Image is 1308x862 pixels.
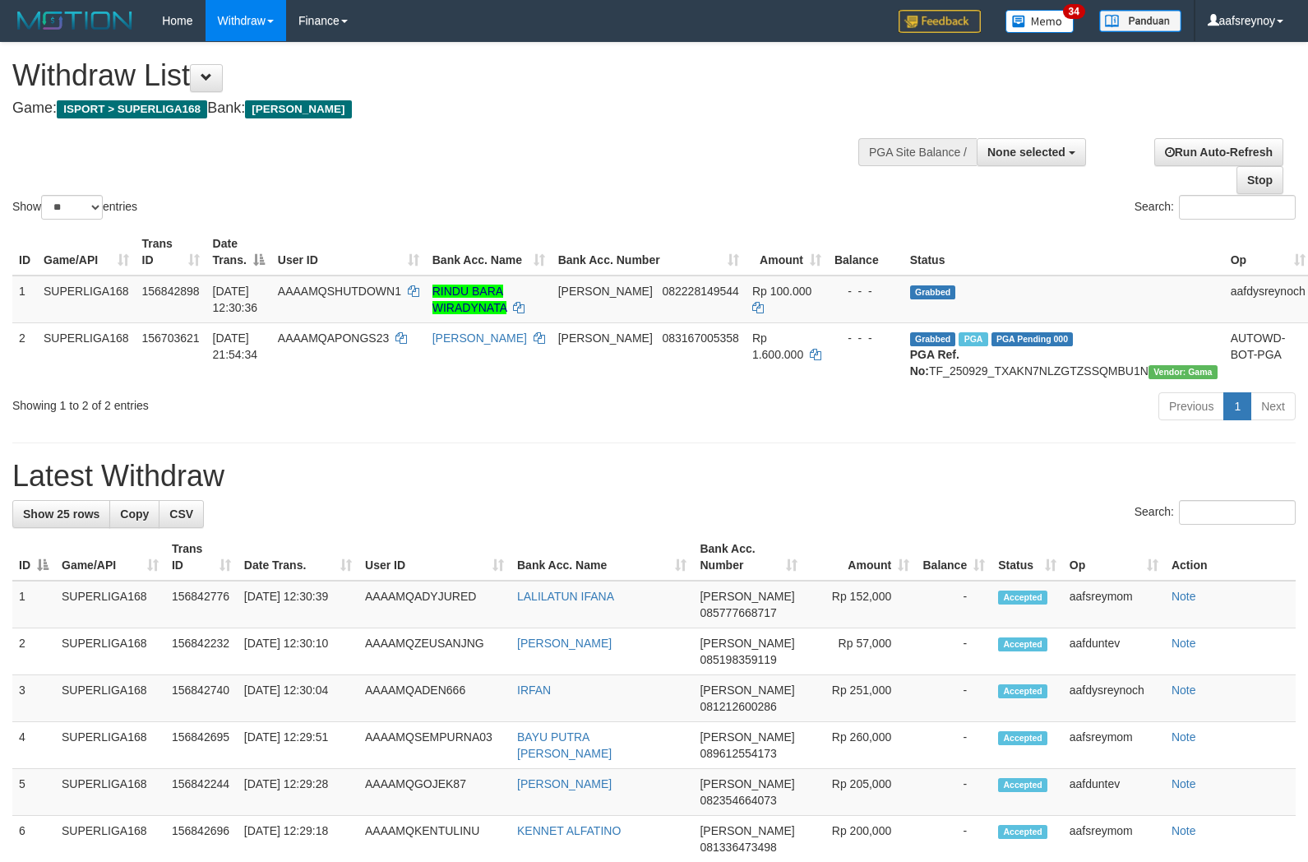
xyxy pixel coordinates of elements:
[12,628,55,675] td: 2
[238,675,358,722] td: [DATE] 12:30:04
[1063,675,1165,722] td: aafdysreynoch
[12,581,55,628] td: 1
[804,534,916,581] th: Amount: activate to sort column ascending
[998,825,1047,839] span: Accepted
[213,285,258,314] span: [DATE] 12:30:36
[916,628,991,675] td: -
[987,146,1065,159] span: None selected
[12,229,37,276] th: ID
[55,534,165,581] th: Game/API: activate to sort column ascending
[916,722,991,769] td: -
[662,285,738,298] span: Copy 082228149544 to clipboard
[358,628,511,675] td: AAAAMQZEUSANJNG
[959,332,987,346] span: Marked by aafchhiseyha
[700,700,776,713] span: Copy 081212600286 to clipboard
[700,747,776,760] span: Copy 089612554173 to clipboard
[278,285,401,298] span: AAAAMQSHUTDOWN1
[1005,10,1075,33] img: Button%20Memo.svg
[358,722,511,769] td: AAAAMQSEMPURNA03
[904,229,1224,276] th: Status
[1179,195,1296,220] input: Search:
[700,590,794,603] span: [PERSON_NAME]
[700,794,776,807] span: Copy 082354664073 to clipboard
[278,331,389,345] span: AAAAMQAPONGS23
[1154,138,1283,166] a: Run Auto-Refresh
[910,332,956,346] span: Grabbed
[213,331,258,361] span: [DATE] 21:54:34
[700,606,776,619] span: Copy 085777668717 to clipboard
[700,637,794,650] span: [PERSON_NAME]
[511,534,693,581] th: Bank Acc. Name: activate to sort column ascending
[752,285,811,298] span: Rp 100.000
[752,331,803,361] span: Rp 1.600.000
[834,330,897,346] div: - - -
[1172,824,1196,837] a: Note
[998,591,1047,605] span: Accepted
[358,581,511,628] td: AAAAMQADYJURED
[700,730,794,744] span: [PERSON_NAME]
[899,10,981,33] img: Feedback.jpg
[1179,500,1296,525] input: Search:
[700,684,794,697] span: [PERSON_NAME]
[998,731,1047,745] span: Accepted
[37,276,136,323] td: SUPERLIGA168
[1172,684,1196,697] a: Note
[910,285,956,299] span: Grabbed
[1063,769,1165,816] td: aafduntev
[977,138,1086,166] button: None selected
[517,824,621,837] a: KENNET ALFATINO
[206,229,271,276] th: Date Trans.: activate to sort column descending
[700,824,794,837] span: [PERSON_NAME]
[517,684,551,697] a: IRFAN
[916,534,991,581] th: Balance: activate to sort column ascending
[165,769,238,816] td: 156842244
[804,769,916,816] td: Rp 205,000
[238,769,358,816] td: [DATE] 12:29:28
[700,841,776,854] span: Copy 081336473498 to clipboard
[662,331,738,345] span: Copy 083167005358 to clipboard
[165,628,238,675] td: 156842232
[998,778,1047,792] span: Accepted
[23,507,99,521] span: Show 25 rows
[12,100,856,117] h4: Game: Bank:
[1135,195,1296,220] label: Search:
[517,730,612,760] a: BAYU PUTRA [PERSON_NAME]
[142,285,200,298] span: 156842898
[804,628,916,675] td: Rp 57,000
[1149,365,1218,379] span: Vendor URL: https://trx31.1velocity.biz
[120,507,149,521] span: Copy
[55,722,165,769] td: SUPERLIGA168
[700,777,794,790] span: [PERSON_NAME]
[136,229,206,276] th: Trans ID: activate to sort column ascending
[1063,534,1165,581] th: Op: activate to sort column ascending
[37,229,136,276] th: Game/API: activate to sort column ascending
[916,675,991,722] td: -
[159,500,204,528] a: CSV
[517,637,612,650] a: [PERSON_NAME]
[1250,392,1296,420] a: Next
[904,322,1224,386] td: TF_250929_TXAKN7NLZGTZSSQMBU1N
[55,769,165,816] td: SUPERLIGA168
[432,331,527,345] a: [PERSON_NAME]
[109,500,159,528] a: Copy
[12,534,55,581] th: ID: activate to sort column descending
[1063,722,1165,769] td: aafsreymom
[12,322,37,386] td: 2
[165,675,238,722] td: 156842740
[12,675,55,722] td: 3
[991,534,1063,581] th: Status: activate to sort column ascending
[552,229,746,276] th: Bank Acc. Number: activate to sort column ascending
[998,684,1047,698] span: Accepted
[1172,777,1196,790] a: Note
[1172,590,1196,603] a: Note
[1158,392,1224,420] a: Previous
[700,653,776,666] span: Copy 085198359119 to clipboard
[12,460,1296,493] h1: Latest Withdraw
[165,534,238,581] th: Trans ID: activate to sort column ascending
[1063,628,1165,675] td: aafduntev
[12,8,137,33] img: MOTION_logo.png
[12,722,55,769] td: 4
[517,777,612,790] a: [PERSON_NAME]
[1165,534,1296,581] th: Action
[1135,500,1296,525] label: Search:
